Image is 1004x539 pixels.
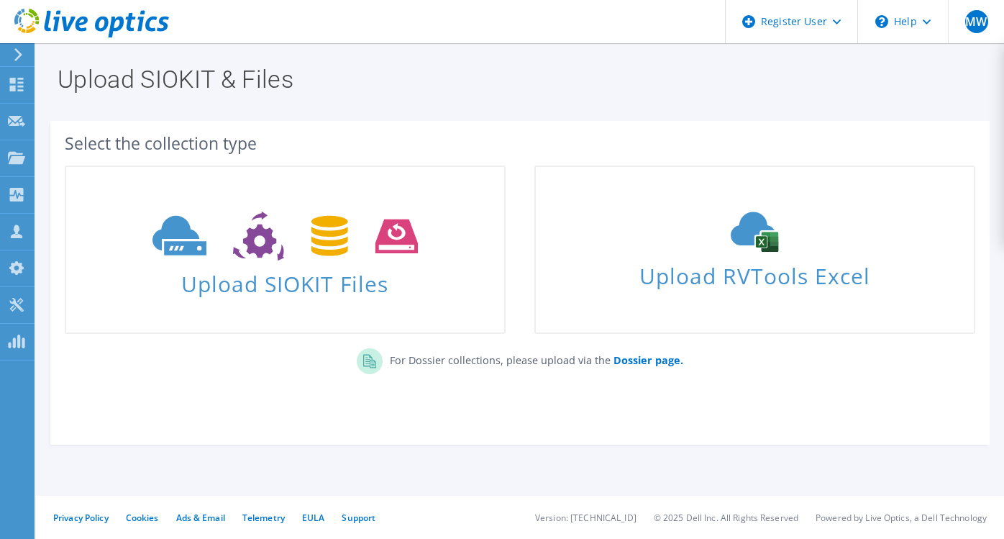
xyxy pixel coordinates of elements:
li: Powered by Live Optics, a Dell Technology [816,512,987,524]
div: Select the collection type [65,135,975,151]
li: © 2025 Dell Inc. All Rights Reserved [654,512,798,524]
h1: Upload SIOKIT & Files [58,67,975,91]
li: Version: [TECHNICAL_ID] [535,512,636,524]
a: EULA [302,512,324,524]
a: Dossier page. [611,353,683,367]
a: Privacy Policy [53,512,109,524]
a: Cookies [126,512,159,524]
a: Support [342,512,375,524]
span: Upload RVTools Excel [536,257,974,288]
a: Upload RVTools Excel [534,166,975,334]
a: Telemetry [242,512,285,524]
svg: \n [875,15,888,28]
p: For Dossier collections, please upload via the [383,348,683,368]
span: Upload SIOKIT Files [66,264,504,295]
a: Upload SIOKIT Files [65,166,506,334]
a: Ads & Email [176,512,225,524]
span: MW [965,10,988,33]
b: Dossier page. [613,353,683,367]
